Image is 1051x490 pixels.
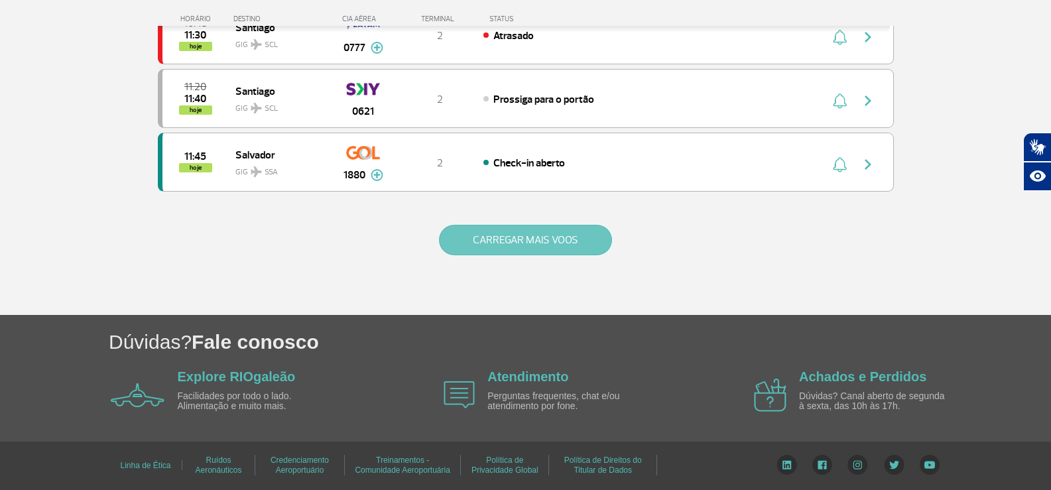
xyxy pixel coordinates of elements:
span: GIG [235,159,320,178]
img: sino-painel-voo.svg [833,93,847,109]
span: Check-in aberto [493,156,565,170]
a: Atendimento [487,369,568,384]
button: CARREGAR MAIS VOOS [439,225,612,255]
span: 2025-08-28 11:45:00 [184,152,206,161]
span: 2025-08-28 11:20:00 [184,82,206,92]
img: destiny_airplane.svg [251,166,262,177]
span: hoje [179,42,212,51]
a: Política de Privacidade Global [471,451,538,479]
img: mais-info-painel-voo.svg [371,42,383,54]
img: YouTube [920,455,940,475]
img: mais-info-painel-voo.svg [371,169,383,181]
a: Linha de Ética [120,456,170,475]
span: SCL [265,39,278,51]
img: LinkedIn [776,455,797,475]
span: hoje [179,105,212,115]
img: sino-painel-voo.svg [833,29,847,45]
a: Credenciamento Aeroportuário [271,451,329,479]
img: Facebook [812,455,832,475]
a: Achados e Perdidos [799,369,926,384]
img: seta-direita-painel-voo.svg [860,156,876,172]
span: GIG [235,32,320,51]
div: HORÁRIO [162,15,234,23]
img: Twitter [884,455,904,475]
div: CIA AÉREA [330,15,397,23]
h1: Dúvidas? [109,328,1051,355]
div: DESTINO [233,15,330,23]
span: 2 [437,156,443,170]
span: Prossiga para o portão [493,93,594,106]
img: destiny_airplane.svg [251,103,262,113]
span: GIG [235,95,320,115]
img: destiny_airplane.svg [251,39,262,50]
p: Facilidades por todo o lado. Alimentação e muito mais. [178,391,330,412]
span: hoje [179,163,212,172]
span: 2 [437,93,443,106]
span: Santiago [235,82,320,99]
div: Plugin de acessibilidade da Hand Talk. [1023,133,1051,191]
img: seta-direita-painel-voo.svg [860,29,876,45]
span: 0621 [352,103,374,119]
button: Abrir recursos assistivos. [1023,162,1051,191]
span: 0777 [343,40,365,56]
img: airplane icon [444,381,475,408]
img: sino-painel-voo.svg [833,156,847,172]
span: Salvador [235,146,320,163]
img: airplane icon [754,379,786,412]
span: SSA [265,166,278,178]
button: Abrir tradutor de língua de sinais. [1023,133,1051,162]
img: Instagram [847,455,868,475]
span: 2 [437,29,443,42]
a: Ruídos Aeronáuticos [195,451,241,479]
span: 2025-08-28 11:30:00 [184,31,206,40]
p: Dúvidas? Canal aberto de segunda à sexta, das 10h às 17h. [799,391,952,412]
img: seta-direita-painel-voo.svg [860,93,876,109]
span: Fale conosco [192,331,319,353]
a: Explore RIOgaleão [178,369,296,384]
span: SCL [265,103,278,115]
a: Treinamentos - Comunidade Aeroportuária [355,451,450,479]
span: 2025-08-28 11:40:00 [184,94,206,103]
a: Política de Direitos do Titular de Dados [564,451,642,479]
img: airplane icon [111,383,164,407]
div: TERMINAL [397,15,483,23]
span: 1880 [343,167,365,183]
div: STATUS [483,15,591,23]
p: Perguntas frequentes, chat e/ou atendimento por fone. [487,391,640,412]
span: Atrasado [493,29,534,42]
